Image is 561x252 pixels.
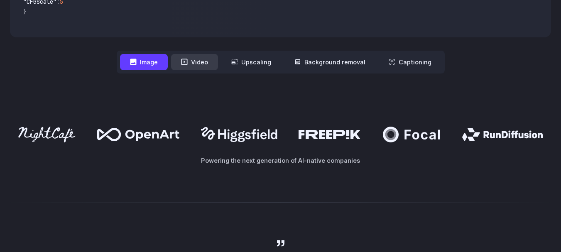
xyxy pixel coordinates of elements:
button: Upscaling [221,54,281,70]
p: Powering the next generation of AI-native companies [10,156,551,165]
button: Background removal [284,54,375,70]
button: Captioning [379,54,441,70]
button: Video [171,54,218,70]
span: } [23,8,27,15]
button: Image [120,54,168,70]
